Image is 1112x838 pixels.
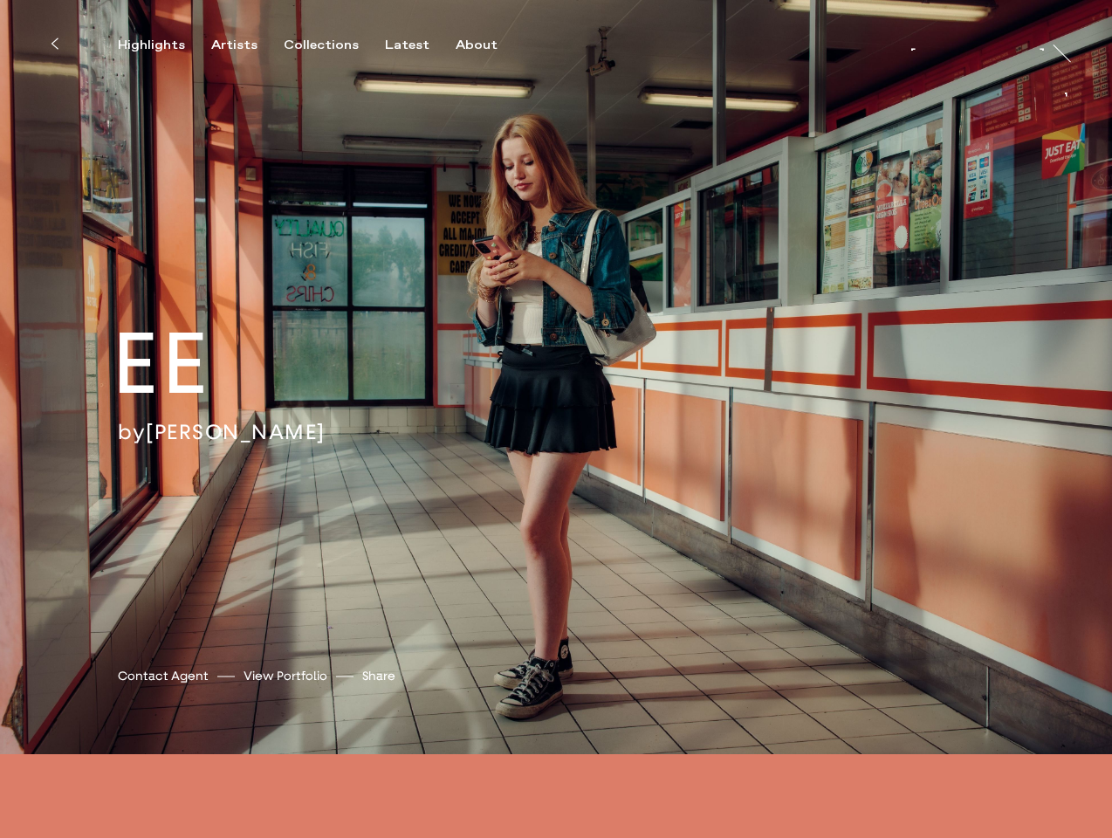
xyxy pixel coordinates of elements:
[385,38,429,53] div: Latest
[113,310,331,419] h2: EE
[456,38,498,53] div: About
[118,667,209,685] a: Contact Agent
[118,419,146,445] span: by
[456,38,524,53] button: About
[211,38,257,53] div: Artists
[385,38,456,53] button: Latest
[362,664,395,688] button: Share
[244,667,327,685] a: View Portfolio
[211,38,284,53] button: Artists
[146,419,326,445] a: [PERSON_NAME]
[284,38,385,53] button: Collections
[1065,71,1082,142] a: At [PERSON_NAME]
[1052,71,1066,227] div: At [PERSON_NAME]
[910,33,1045,51] a: [PERSON_NAME]
[910,50,1045,64] div: [PERSON_NAME]
[118,38,185,53] div: Highlights
[118,38,211,53] button: Highlights
[284,38,359,53] div: Collections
